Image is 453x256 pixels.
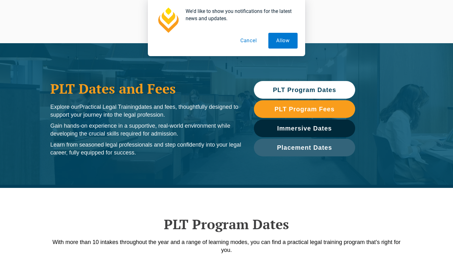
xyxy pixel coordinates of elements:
a: PLT Program Dates [254,81,355,99]
span: Placement Dates [277,144,332,151]
span: Immersive Dates [277,125,332,131]
p: Learn from seasoned legal professionals and step confidently into your legal career, fully equipp... [50,141,241,157]
a: Immersive Dates [254,119,355,137]
h1: PLT Dates and Fees [50,81,241,96]
h2: PLT Program Dates [47,216,406,232]
span: PLT Program Dates [273,87,336,93]
button: Cancel [232,33,265,49]
span: PLT Program Fees [274,106,334,112]
img: notification icon [155,8,181,33]
p: Gain hands-on experience in a supportive, real-world environment while developing the crucial ski... [50,122,241,138]
p: With more than 10 intakes throughout the year and a range of learning modes, you can find a pract... [47,238,406,254]
button: Allow [268,33,298,49]
a: PLT Program Fees [254,100,355,118]
p: Explore our dates and fees, thoughtfully designed to support your journey into the legal profession. [50,103,241,119]
div: We'd like to show you notifications for the latest news and updates. [181,8,298,22]
span: Practical Legal Training [79,104,138,110]
a: Placement Dates [254,139,355,156]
